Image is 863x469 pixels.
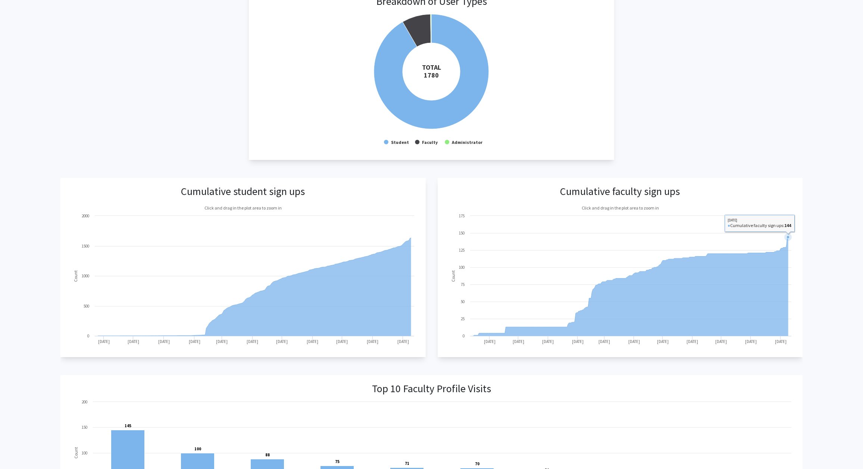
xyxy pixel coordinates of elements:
text: 200 [82,399,87,405]
text: [DATE] [307,339,318,344]
text: 1500 [82,243,89,249]
text: Count [73,270,78,282]
text: Administrator [451,139,483,145]
text: [DATE] [98,339,110,344]
text: [DATE] [276,339,288,344]
iframe: Chat [6,435,32,463]
text: 75 [461,282,465,287]
h3: Cumulative student sign ups [181,185,305,198]
text: Student [391,139,409,145]
text: 70 [475,461,479,466]
text: 1000 [82,273,89,278]
text: 145 [125,423,131,428]
text: 25 [461,316,465,321]
text: [DATE] [745,339,756,344]
text: [DATE] [598,339,610,344]
text: [DATE] [657,339,668,344]
text: 0 [463,333,465,339]
text: 75 [335,459,340,464]
text: [DATE] [247,339,258,344]
text: [DATE] [484,339,495,344]
text: [DATE] [512,339,524,344]
text: Count [73,447,79,459]
text: 150 [82,425,87,430]
text: 2000 [82,213,89,218]
text: [DATE] [715,339,727,344]
text: 100 [82,450,87,456]
text: 100 [194,446,201,451]
text: [DATE] [367,339,378,344]
h3: Cumulative faculty sign ups [560,185,680,198]
text: [DATE] [775,339,786,344]
text: 150 [459,230,465,236]
text: [DATE] [336,339,348,344]
h3: Top 10 Faculty Profile Visits [372,383,491,395]
text: 0 [87,333,89,339]
text: 125 [459,248,465,253]
text: [DATE] [542,339,554,344]
text: [DATE] [628,339,640,344]
text: 88 [265,452,270,457]
text: [DATE] [188,339,200,344]
text: Count [450,270,456,282]
text: [DATE] [687,339,698,344]
text: 100 [459,265,465,270]
tspan: TOTAL 1780 [422,63,441,79]
text: 71 [405,461,409,466]
text: 175 [459,213,465,218]
text: [DATE] [572,339,583,344]
text: [DATE] [397,339,409,344]
text: Click and drag in the plot area to zoom in [581,205,659,211]
text: Click and drag in the plot area to zoom in [204,205,281,211]
text: [DATE] [128,339,139,344]
text: [DATE] [158,339,170,344]
text: [DATE] [216,339,228,344]
text: 50 [461,299,465,304]
text: 500 [84,303,89,309]
text: Faculty [422,139,438,145]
